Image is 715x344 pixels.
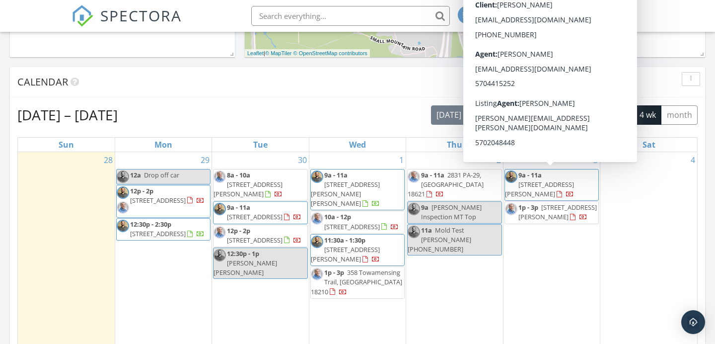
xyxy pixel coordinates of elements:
a: Monday [152,138,174,152]
img: img_1586.jpeg [117,171,129,183]
span: 2831 PA-29, [GEOGRAPHIC_DATA] 18621 [408,171,484,198]
span: Drop off car [144,171,179,179]
span: [STREET_ADDRESS] [130,196,186,205]
a: Go to October 2, 2025 [495,152,503,168]
a: 12:30p - 2:30p [STREET_ADDRESS] [116,218,211,241]
a: 12p - 2p [STREET_ADDRESS] [227,226,301,245]
span: 358 Towamensing Trail, [GEOGRAPHIC_DATA] 18210 [311,268,402,296]
a: Friday [544,138,559,152]
img: bonita_014_n_e_1.jpg [408,171,420,183]
a: Thursday [445,138,464,152]
span: 9a - 11a [518,171,542,179]
span: [PERSON_NAME] Inspection MT Top [421,203,482,221]
span: 9a - 11a [227,203,250,212]
img: img_1586.jpeg [117,186,129,199]
a: 9a - 11a [STREET_ADDRESS][PERSON_NAME] [505,171,574,198]
button: 4 wk [634,105,661,125]
button: week [571,105,601,125]
span: 11:30a - 1:30p [324,236,365,245]
a: SPECTORA [71,13,182,34]
a: Wednesday [347,138,368,152]
a: 8a - 10a [STREET_ADDRESS][PERSON_NAME] [213,169,307,201]
img: bonita_014_n_e_1.jpg [214,226,226,239]
img: img_1586.jpeg [311,236,323,248]
a: Saturday [641,138,657,152]
a: 1p - 3p [STREET_ADDRESS][PERSON_NAME] [504,201,599,224]
span: [STREET_ADDRESS] [324,222,380,231]
a: 10a - 12p [STREET_ADDRESS] [324,212,399,231]
a: 9a - 11a 2831 PA-29, [GEOGRAPHIC_DATA] 18621 [408,171,484,198]
a: 11:30a - 1:30p [STREET_ADDRESS][PERSON_NAME] [310,234,405,266]
span: [STREET_ADDRESS] [227,236,283,245]
img: img_1586.jpeg [408,203,420,215]
button: list [525,105,547,125]
a: Go to September 30, 2025 [296,152,309,168]
a: 12p - 2p [STREET_ADDRESS] [213,225,307,247]
span: [PERSON_NAME] [PERSON_NAME] [214,258,277,277]
img: bonita_014_n_e_1.jpg [505,203,517,215]
div: [PERSON_NAME] [565,6,630,16]
a: Go to October 4, 2025 [689,152,697,168]
input: Search everything... [251,6,450,26]
div: Open Intercom Messenger [681,310,705,334]
button: Previous [473,105,497,125]
a: 12p - 2p [STREET_ADDRESS] [130,186,205,205]
span: 9a - 11a [324,171,348,179]
img: bonita_014_n_e_1.jpg [214,171,226,183]
button: month [661,105,698,125]
span: 10a - 12p [324,212,351,221]
span: 12p - 2p [227,226,250,235]
a: 12p - 2p [STREET_ADDRESS] [116,185,211,218]
a: Go to September 29, 2025 [199,152,212,168]
a: 1p - 3p [STREET_ADDRESS][PERSON_NAME] [518,203,597,221]
a: 8a - 10a [STREET_ADDRESS][PERSON_NAME] [214,171,283,198]
img: img_1586.jpeg [117,220,129,232]
a: 9a - 11a [STREET_ADDRESS][PERSON_NAME][PERSON_NAME] [311,171,380,208]
span: 1p - 3p [324,268,344,277]
a: © MapTiler [265,50,292,56]
div: | [245,49,370,58]
span: 8a - 10a [227,171,250,179]
span: [STREET_ADDRESS][PERSON_NAME] [505,180,574,198]
span: 12:30p - 1p [227,249,259,258]
a: 12:30p - 2:30p [STREET_ADDRESS] [130,220,205,238]
img: img_1586.jpeg [311,171,323,183]
button: Next [496,105,519,125]
a: 9a - 11a [STREET_ADDRESS][PERSON_NAME][PERSON_NAME] [310,169,405,211]
a: Go to September 28, 2025 [102,152,115,168]
span: [STREET_ADDRESS][PERSON_NAME] [214,180,283,198]
a: Sunday [57,138,76,152]
div: Mountain To Valley Home Inspections, LLC. [538,16,637,26]
span: 9a - 11a [421,171,444,179]
span: [STREET_ADDRESS] [130,229,186,238]
img: The Best Home Inspection Software - Spectora [71,5,93,27]
a: Go to October 1, 2025 [397,152,406,168]
a: Go to October 3, 2025 [591,152,600,168]
span: 12p - 2p [130,186,153,195]
a: © OpenStreetMap contributors [293,50,367,56]
a: 1p - 3p 358 Towamensing Trail, [GEOGRAPHIC_DATA] 18210 [310,266,405,299]
span: [STREET_ADDRESS][PERSON_NAME] [311,245,380,263]
img: bonita_014_n_e_1.jpg [117,201,129,214]
img: img_1586.jpeg [505,171,517,183]
span: [STREET_ADDRESS] [227,212,283,221]
img: bonita_014_n_e_1.jpg [311,268,323,280]
h2: [DATE] – [DATE] [17,105,118,125]
span: Mold Test [PERSON_NAME] [PHONE_NUMBER] [408,226,471,254]
span: [STREET_ADDRESS][PERSON_NAME][PERSON_NAME] [311,180,380,208]
a: Leaflet [247,50,264,56]
a: Tuesday [251,138,270,152]
span: 11a [421,226,432,235]
span: 9a [421,203,429,212]
a: 9a - 11a [STREET_ADDRESS] [213,201,307,224]
a: 11:30a - 1:30p [STREET_ADDRESS][PERSON_NAME] [311,236,380,263]
img: bonita_014_n_e_1.jpg [311,212,323,225]
img: img_1586.jpeg [408,226,420,238]
a: 9a - 11a [STREET_ADDRESS][PERSON_NAME] [504,169,599,201]
button: day [547,105,572,125]
span: SPECTORA [100,5,182,26]
span: 12:30p - 2:30p [130,220,171,229]
img: img_1586.jpeg [214,249,226,261]
span: 1p - 3p [518,203,538,212]
a: 10a - 12p [STREET_ADDRESS] [310,211,405,233]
